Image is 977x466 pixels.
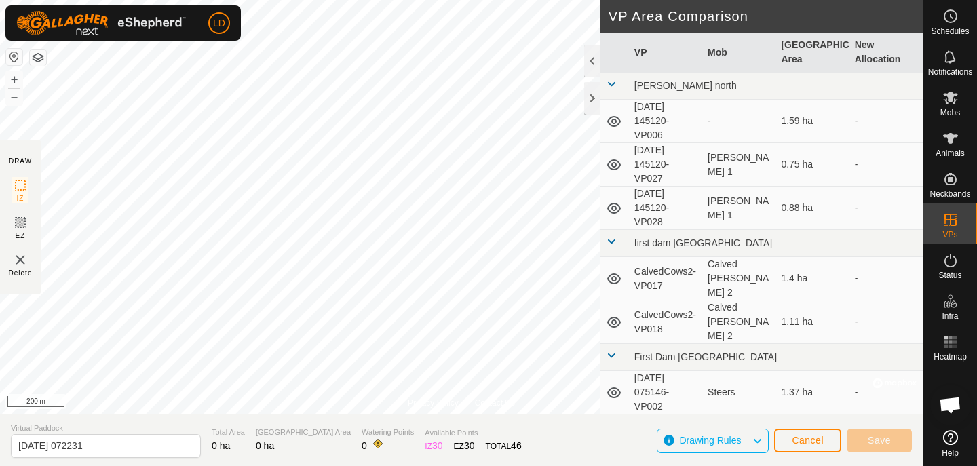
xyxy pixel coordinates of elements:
[9,268,33,278] span: Delete
[362,427,414,438] span: Watering Points
[511,440,522,451] span: 46
[9,156,32,166] div: DRAW
[629,33,702,73] th: VP
[16,231,26,241] span: EZ
[923,425,977,463] a: Help
[940,109,960,117] span: Mobs
[775,371,849,414] td: 1.37 ha
[464,440,475,451] span: 30
[702,33,775,73] th: Mob
[936,149,965,157] span: Animals
[432,440,443,451] span: 30
[930,190,970,198] span: Neckbands
[775,143,849,187] td: 0.75 ha
[609,8,923,24] h2: VP Area Comparison
[849,371,923,414] td: -
[12,252,28,268] img: VP
[679,435,741,446] span: Drawing Rules
[425,427,521,439] span: Available Points
[256,427,351,438] span: [GEOGRAPHIC_DATA] Area
[30,50,46,66] button: Map Layers
[629,143,702,187] td: [DATE] 145120-VP027
[425,439,442,453] div: IZ
[629,257,702,300] td: CalvedCows2-VP017
[634,351,777,362] span: First Dam [GEOGRAPHIC_DATA]
[708,194,770,222] div: [PERSON_NAME] 1
[708,300,770,343] div: Calved [PERSON_NAME] 2
[775,33,849,73] th: [GEOGRAPHIC_DATA] Area
[629,371,702,414] td: [DATE] 075146-VP002
[849,257,923,300] td: -
[629,100,702,143] td: [DATE] 145120-VP006
[486,439,522,453] div: TOTAL
[634,237,772,248] span: first dam [GEOGRAPHIC_DATA]
[847,429,912,452] button: Save
[849,100,923,143] td: -
[11,423,201,434] span: Virtual Paddock
[6,49,22,65] button: Reset Map
[16,11,186,35] img: Gallagher Logo
[708,114,770,128] div: -
[942,312,958,320] span: Infra
[775,257,849,300] td: 1.4 ha
[792,435,824,446] span: Cancel
[849,33,923,73] th: New Allocation
[212,440,230,451] span: 0 ha
[634,80,737,91] span: [PERSON_NAME] north
[212,427,245,438] span: Total Area
[708,385,770,400] div: Steers
[942,449,959,457] span: Help
[868,435,891,446] span: Save
[931,27,969,35] span: Schedules
[930,385,971,425] div: Open chat
[938,271,961,279] span: Status
[942,231,957,239] span: VPs
[454,439,475,453] div: EZ
[849,300,923,344] td: -
[934,353,967,361] span: Heatmap
[774,429,841,452] button: Cancel
[775,300,849,344] td: 1.11 ha
[708,151,770,179] div: [PERSON_NAME] 1
[6,89,22,105] button: –
[17,193,24,203] span: IZ
[362,440,367,451] span: 0
[629,187,702,230] td: [DATE] 145120-VP028
[408,397,459,409] a: Privacy Policy
[708,257,770,300] div: Calved [PERSON_NAME] 2
[475,397,515,409] a: Contact Us
[213,16,225,31] span: LD
[256,440,274,451] span: 0 ha
[775,187,849,230] td: 0.88 ha
[775,100,849,143] td: 1.59 ha
[928,68,972,76] span: Notifications
[849,143,923,187] td: -
[6,71,22,88] button: +
[629,300,702,344] td: CalvedCows2-VP018
[849,187,923,230] td: -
